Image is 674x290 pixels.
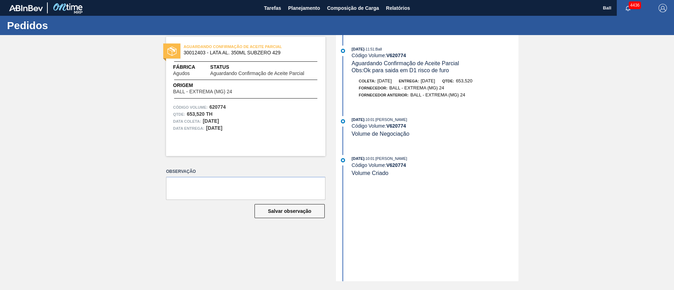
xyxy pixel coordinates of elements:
[352,123,518,129] div: Código Volume:
[386,162,406,168] strong: V 620774
[374,156,407,161] span: : [PERSON_NAME]
[352,170,389,176] span: Volume Criado
[421,78,435,83] span: [DATE]
[7,21,132,29] h1: Pedidos
[659,4,667,12] img: Logout
[377,78,392,83] span: [DATE]
[173,104,207,111] span: Código Volume:
[352,162,518,168] div: Código Volume:
[173,125,204,132] span: Data entrega:
[184,50,311,55] span: 30012403 - LATA AL. 350ML SUBZERO 429
[456,78,473,83] span: 653,520
[187,111,212,117] strong: 653,520 TH
[327,4,379,12] span: Composição de Carga
[173,82,252,89] span: Origem
[629,1,641,9] span: 4436
[364,157,374,161] span: - 10:01
[167,47,177,56] img: status
[264,4,281,12] span: Tarefas
[288,4,320,12] span: Planejamento
[173,89,232,94] span: BALL - EXTREMA (MG) 24
[203,118,219,124] strong: [DATE]
[386,4,410,12] span: Relatórios
[352,53,518,58] div: Código Volume:
[617,3,639,13] button: Notificações
[352,131,410,137] span: Volume de Negociação
[173,118,201,125] span: Data coleta:
[352,156,364,161] span: [DATE]
[9,5,43,11] img: TNhmsLtSVTkK8tSr43FrP2fwEKptu5GPRR3wAAAABJRU5ErkJggg==
[166,167,325,177] label: Observação
[359,79,376,83] span: Coleta:
[374,47,382,51] span: : Ball
[399,79,419,83] span: Entrega:
[173,111,185,118] span: Qtde :
[173,63,210,71] span: Fábrica
[442,79,454,83] span: Qtde:
[209,104,226,110] strong: 620774
[410,92,465,97] span: BALL - EXTREMA (MG) 24
[210,63,318,71] span: Status
[389,85,444,90] span: BALL - EXTREMA (MG) 24
[206,125,222,131] strong: [DATE]
[386,123,406,129] strong: V 620774
[255,204,325,218] button: Salvar observação
[341,49,345,53] img: atual
[364,118,374,122] span: - 10:01
[352,67,449,73] span: Obs: Ok para saida em D1 risco de furo
[386,53,406,58] strong: V 620774
[374,117,407,122] span: : [PERSON_NAME]
[352,60,459,66] span: Aguardando Confirmação de Aceite Parcial
[352,117,364,122] span: [DATE]
[359,86,388,90] span: Fornecedor:
[352,47,364,51] span: [DATE]
[359,93,409,97] span: Fornecedor Anterior:
[184,43,282,50] span: AGUARDANDO CONFIRMAÇÃO DE ACEITE PARCIAL
[341,158,345,162] img: atual
[173,71,190,76] span: Agudos
[364,47,374,51] span: - 11:51
[210,71,304,76] span: Aguardando Confirmação de Aceite Parcial
[341,119,345,123] img: atual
